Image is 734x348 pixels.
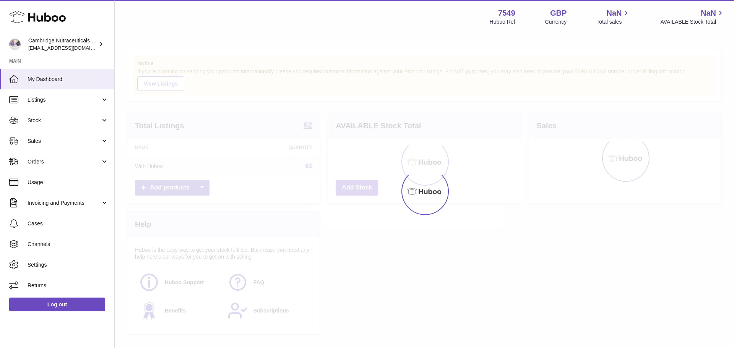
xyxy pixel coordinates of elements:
[28,241,109,248] span: Channels
[28,96,101,104] span: Listings
[490,18,515,26] div: Huboo Ref
[550,8,567,18] strong: GBP
[28,138,101,145] span: Sales
[28,76,109,83] span: My Dashboard
[28,179,109,186] span: Usage
[596,8,630,26] a: NaN Total sales
[28,220,109,227] span: Cases
[28,117,101,124] span: Stock
[28,158,101,165] span: Orders
[701,8,716,18] span: NaN
[28,261,109,269] span: Settings
[596,18,630,26] span: Total sales
[28,282,109,289] span: Returns
[606,8,622,18] span: NaN
[28,199,101,207] span: Invoicing and Payments
[9,39,21,50] img: internalAdmin-7549@internal.huboo.com
[545,18,567,26] div: Currency
[28,37,97,52] div: Cambridge Nutraceuticals Ltd
[660,8,725,26] a: NaN AVAILABLE Stock Total
[28,45,112,51] span: [EMAIL_ADDRESS][DOMAIN_NAME]
[660,18,725,26] span: AVAILABLE Stock Total
[9,298,105,311] a: Log out
[498,8,515,18] strong: 7549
